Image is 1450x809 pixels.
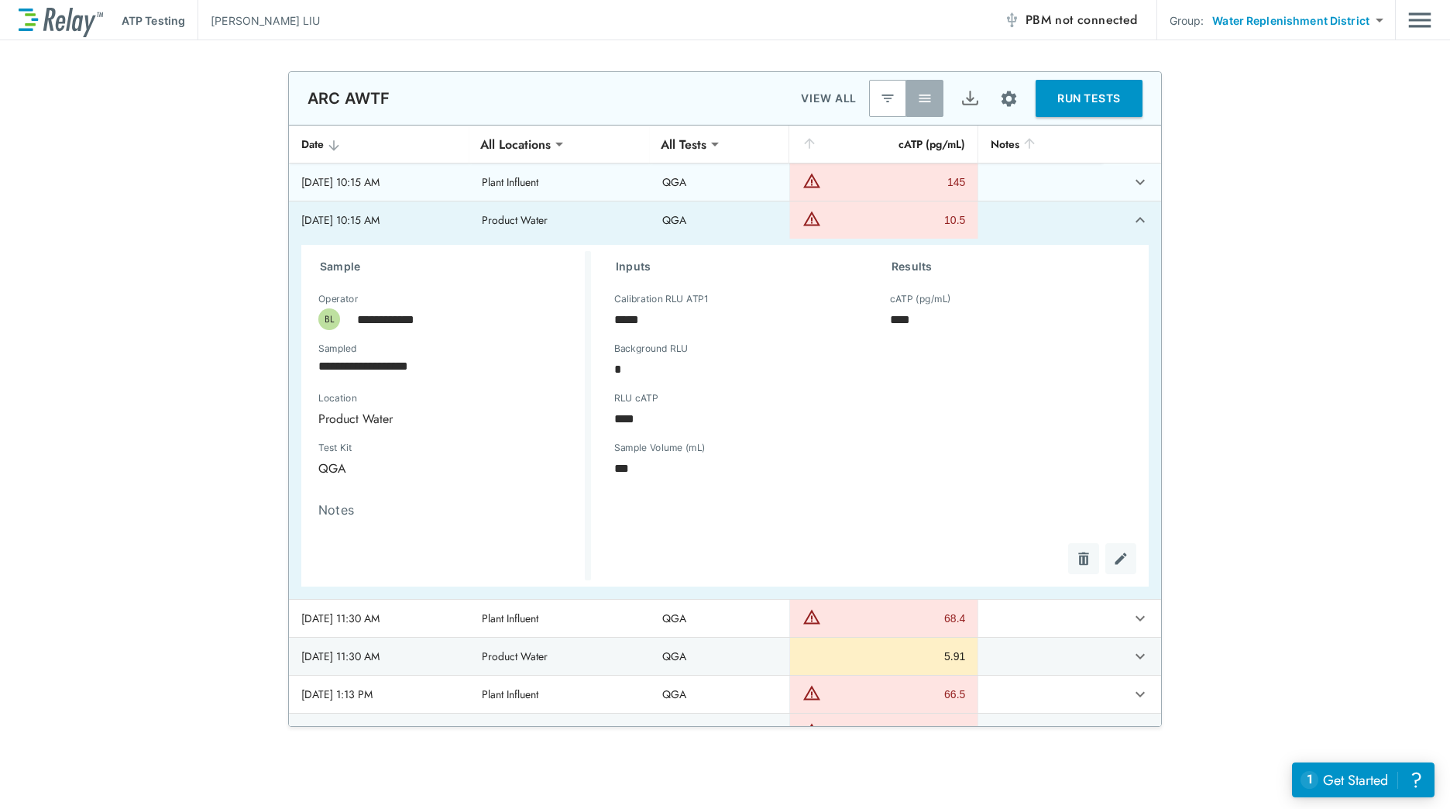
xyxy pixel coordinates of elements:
[825,725,965,740] div: 20.0
[469,600,650,637] td: Plant Influent
[1127,643,1153,670] button: expand row
[802,721,821,740] img: Warning
[650,638,789,675] td: QGA
[122,12,185,29] p: ATP Testing
[318,343,357,354] label: Sampled
[318,308,340,330] div: BL
[1055,11,1137,29] span: not connected
[1127,207,1153,233] button: expand row
[308,350,558,381] input: Choose date, selected date is Sep 4, 2025
[614,393,658,404] label: RLU cATP
[469,714,650,751] td: Product Water
[616,257,854,276] h3: Inputs
[1127,719,1153,745] button: expand row
[988,78,1029,119] button: Site setup
[1076,551,1091,566] img: Delete
[1127,681,1153,707] button: expand row
[19,4,103,37] img: LuminUltra Relay
[802,135,965,153] div: cATP (pg/mL)
[301,687,457,702] div: [DATE] 1:13 PM
[825,687,965,702] div: 66.5
[469,164,650,201] td: Plant Influent
[951,80,988,117] button: Export
[211,12,320,29] p: [PERSON_NAME] LIU
[650,201,789,239] td: QGA
[1004,12,1019,28] img: Offline Icon
[998,5,1144,36] button: PBM not connected
[301,649,457,664] div: [DATE] 11:30 AM
[1408,5,1431,35] img: Drawer Icon
[650,129,717,160] div: All Tests
[802,171,821,190] img: Warning
[650,600,789,637] td: QGA
[1127,169,1153,195] button: expand row
[801,89,857,108] p: VIEW ALL
[320,257,585,276] h3: Sample
[1113,551,1129,566] img: Edit test
[1292,763,1435,797] iframe: Resource center
[650,676,789,713] td: QGA
[960,89,980,108] img: Export Icon
[825,212,965,228] div: 10.5
[650,714,789,751] td: QGA
[802,683,821,702] img: Warning
[802,209,821,228] img: Warning
[318,393,515,404] label: Location
[469,676,650,713] td: Plant Influent
[301,725,457,740] div: [DATE] 10:37 AM
[301,212,457,228] div: [DATE] 10:15 AM
[1026,9,1138,31] span: PBM
[825,611,965,626] div: 68.4
[308,89,390,108] p: ARC AWTF
[880,91,895,106] img: Latest
[991,135,1090,153] div: Notes
[825,174,965,190] div: 145
[614,343,688,354] label: Background RLU
[308,403,569,434] div: Product Water
[802,649,965,664] div: 5.91
[999,89,1019,108] img: Settings Icon
[469,129,562,160] div: All Locations
[1408,5,1431,35] button: Main menu
[301,174,457,190] div: [DATE] 10:15 AM
[469,638,650,675] td: Product Water
[289,126,469,164] th: Date
[1068,543,1099,574] button: Delete
[308,453,464,484] div: QGA
[1127,605,1153,632] button: expand row
[890,294,951,305] label: cATP (pg/mL)
[614,294,708,305] label: Calibration RLU ATP1
[1036,80,1142,117] button: RUN TESTS
[1105,543,1136,574] button: Edit test
[469,201,650,239] td: Product Water
[802,608,821,626] img: Warning
[318,294,358,305] label: Operator
[892,257,1130,276] h3: Results
[650,164,789,201] td: QGA
[318,442,436,453] label: Test Kit
[614,442,706,453] label: Sample Volume (mL)
[1170,12,1204,29] p: Group:
[917,91,933,106] img: View All
[301,611,457,626] div: [DATE] 11:30 AM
